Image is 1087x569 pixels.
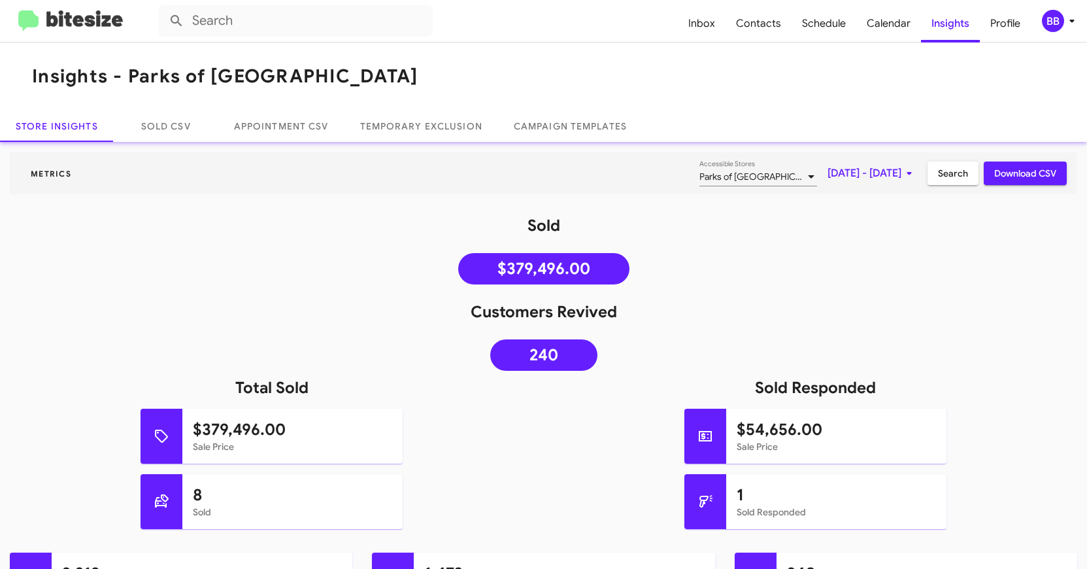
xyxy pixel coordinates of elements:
a: Sold CSV [114,111,218,142]
span: 240 [529,349,558,362]
mat-card-subtitle: Sold Responded [737,506,936,519]
span: Metrics [20,169,82,179]
span: Search [938,162,968,185]
a: Appointment CSV [218,111,344,142]
h1: $54,656.00 [737,419,936,440]
h1: 8 [193,485,392,506]
mat-card-subtitle: Sale Price [193,440,392,453]
button: [DATE] - [DATE] [817,162,928,185]
span: $379,496.00 [497,262,590,275]
h1: 1 [737,485,936,506]
div: BB [1042,10,1064,32]
span: [DATE] - [DATE] [828,162,917,185]
a: Contacts [726,5,792,43]
mat-card-subtitle: Sale Price [737,440,936,453]
a: Temporary Exclusion [344,111,498,142]
input: Search [158,5,433,37]
a: Inbox [678,5,726,43]
h1: $379,496.00 [193,419,392,440]
a: Insights [921,5,980,43]
button: Download CSV [984,162,1067,185]
span: Download CSV [994,162,1056,185]
button: Search [928,162,978,185]
h1: Insights - Parks of [GEOGRAPHIC_DATA] [32,66,418,87]
a: Calendar [856,5,921,43]
button: BB [1031,10,1073,32]
span: Parks of [GEOGRAPHIC_DATA] [699,171,824,182]
mat-card-subtitle: Sold [193,506,392,519]
a: Campaign Templates [498,111,643,142]
a: Profile [980,5,1031,43]
a: Schedule [792,5,856,43]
